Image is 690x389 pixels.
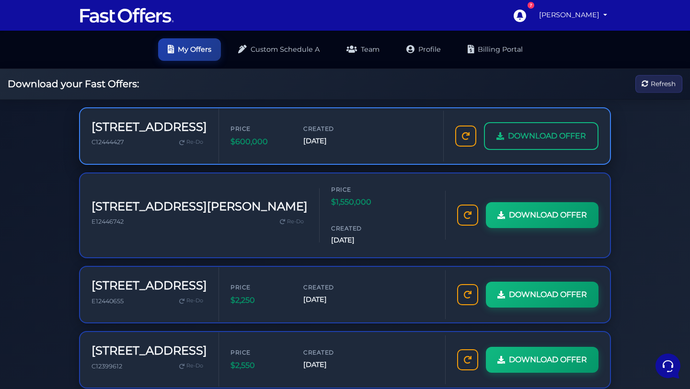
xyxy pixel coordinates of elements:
[230,359,288,372] span: $2,550
[303,348,361,357] span: Created
[186,362,203,370] span: Re-Do
[484,122,598,150] a: DOWNLOAD OFFER
[158,38,221,61] a: My Offers
[15,173,65,181] span: Find an Answer
[303,124,361,133] span: Created
[92,279,207,293] h3: [STREET_ADDRESS]
[303,294,361,305] span: [DATE]
[287,217,304,226] span: Re-Do
[337,38,389,61] a: Team
[8,8,161,38] h2: Hello [PERSON_NAME] 👋
[509,288,587,301] span: DOWNLOAD OFFER
[186,297,203,305] span: Re-Do
[92,218,124,225] span: E12446742
[15,135,176,154] button: Start a Conversation
[276,216,308,228] a: Re-Do
[229,38,329,61] a: Custom Schedule A
[40,69,147,79] span: Aura
[486,282,598,308] a: DOWNLOAD OFFER
[303,283,361,292] span: Created
[303,136,361,147] span: [DATE]
[29,314,45,323] p: Home
[155,54,176,61] a: See all
[303,359,361,370] span: [DATE]
[69,140,134,148] span: Start a Conversation
[508,4,530,26] a: 7
[40,80,147,90] p: Good day! No worries at all—sometimes conversations get lost. How can I help you [DATE]? If you w...
[92,297,124,305] span: E12440655
[230,124,288,133] span: Price
[175,360,207,372] a: Re-Do
[509,209,587,221] span: DOWNLOAD OFFER
[8,78,139,90] h2: Download your Fast Offers:
[119,173,176,181] a: Open Help Center
[331,196,389,208] span: $1,550,000
[15,70,34,89] img: dark
[11,65,180,94] a: AuraGood day! No worries at all—sometimes conversations get lost. How can I help you [DATE]? If y...
[186,138,203,147] span: Re-Do
[397,38,450,61] a: Profile
[508,130,586,142] span: DOWNLOAD OFFER
[92,138,124,146] span: C12444427
[635,75,682,93] button: Refresh
[125,301,184,323] button: Help
[230,283,288,292] span: Price
[535,6,611,24] a: [PERSON_NAME]
[230,348,288,357] span: Price
[528,2,534,9] div: 7
[15,107,34,126] img: dark
[486,347,598,373] a: DOWNLOAD OFFER
[40,106,147,115] span: Aura
[152,69,176,78] p: 4mo ago
[152,106,176,114] p: 4mo ago
[509,354,587,366] span: DOWNLOAD OFFER
[331,224,389,233] span: Created
[651,79,676,89] span: Refresh
[92,120,207,134] h3: [STREET_ADDRESS]
[331,185,389,194] span: Price
[92,344,207,358] h3: [STREET_ADDRESS]
[40,117,147,127] p: You: same thing
[92,200,308,214] h3: [STREET_ADDRESS][PERSON_NAME]
[654,352,682,380] iframe: Customerly Messenger Launcher
[92,363,122,370] span: C12399612
[149,314,161,323] p: Help
[230,294,288,307] span: $2,250
[458,38,532,61] a: Billing Portal
[15,54,78,61] span: Your Conversations
[230,136,288,148] span: $600,000
[11,102,180,131] a: AuraYou:same thing4mo ago
[175,295,207,307] a: Re-Do
[175,136,207,149] a: Re-Do
[486,202,598,228] a: DOWNLOAD OFFER
[22,194,157,203] input: Search for an Article...
[331,235,389,246] span: [DATE]
[82,314,110,323] p: Messages
[8,301,67,323] button: Home
[67,301,126,323] button: Messages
